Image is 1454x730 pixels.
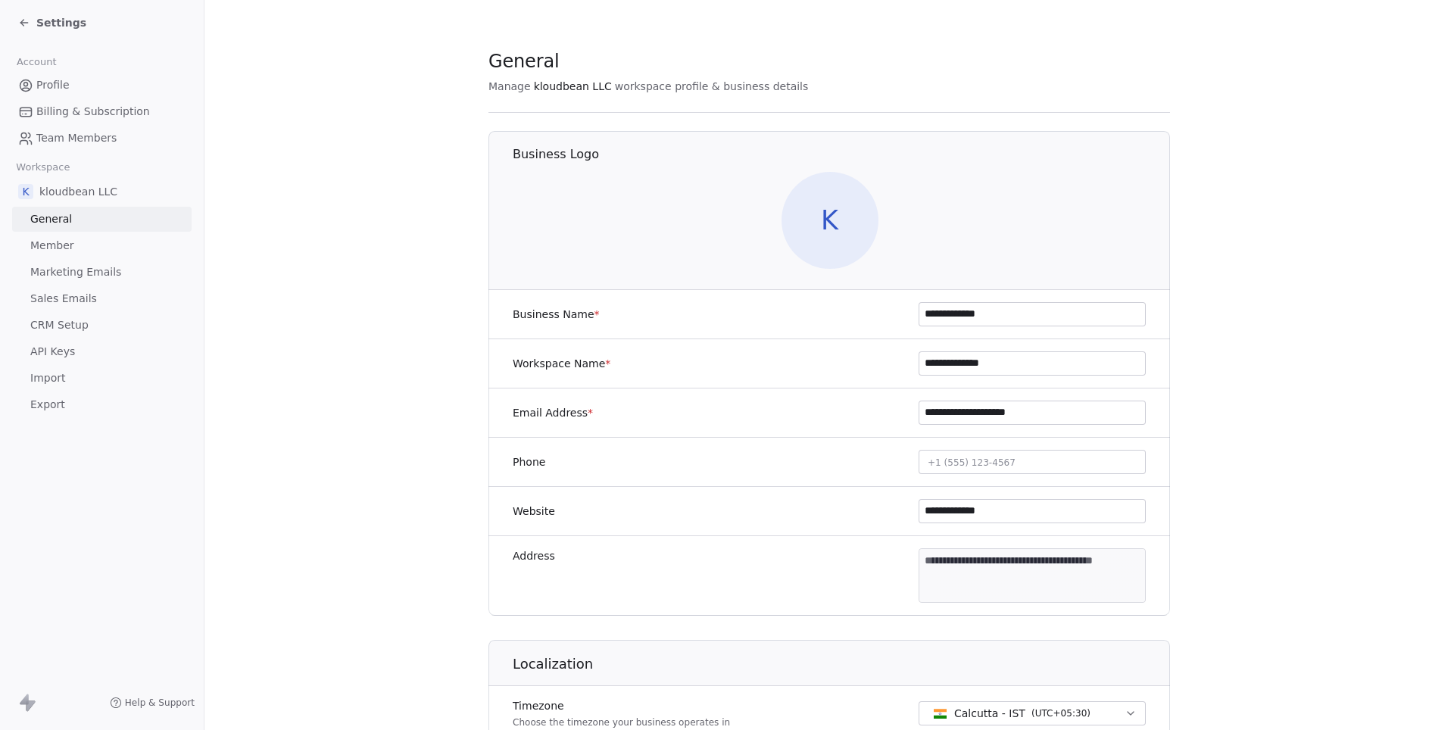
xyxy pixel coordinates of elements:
[513,146,1171,163] h1: Business Logo
[488,79,531,94] span: Manage
[12,260,192,285] a: Marketing Emails
[513,655,1171,673] h1: Localization
[12,392,192,417] a: Export
[513,504,555,519] label: Website
[36,104,150,120] span: Billing & Subscription
[513,307,600,322] label: Business Name
[12,366,192,391] a: Import
[12,313,192,338] a: CRM Setup
[10,51,63,73] span: Account
[39,184,117,199] span: kloudbean LLC
[10,156,76,179] span: Workspace
[488,50,560,73] span: General
[12,233,192,258] a: Member
[12,286,192,311] a: Sales Emails
[18,15,86,30] a: Settings
[513,356,610,371] label: Workspace Name
[30,344,75,360] span: API Keys
[615,79,809,94] span: workspace profile & business details
[30,264,121,280] span: Marketing Emails
[513,698,730,713] label: Timezone
[36,130,117,146] span: Team Members
[30,397,65,413] span: Export
[534,79,612,94] span: kloudbean LLC
[30,370,65,386] span: Import
[513,454,545,470] label: Phone
[36,77,70,93] span: Profile
[12,73,192,98] a: Profile
[12,339,192,364] a: API Keys
[513,405,593,420] label: Email Address
[919,450,1146,474] button: +1 (555) 123-4567
[18,184,33,199] span: k
[782,172,878,269] span: K
[36,15,86,30] span: Settings
[513,548,555,563] label: Address
[928,457,1016,468] span: +1 (555) 123-4567
[125,697,195,709] span: Help & Support
[954,706,1025,721] span: Calcutta - IST
[30,238,74,254] span: Member
[30,317,89,333] span: CRM Setup
[12,126,192,151] a: Team Members
[110,697,195,709] a: Help & Support
[513,716,730,728] p: Choose the timezone your business operates in
[1031,707,1090,720] span: ( UTC+05:30 )
[30,211,72,227] span: General
[30,291,97,307] span: Sales Emails
[12,207,192,232] a: General
[919,701,1146,725] button: Calcutta - IST(UTC+05:30)
[12,99,192,124] a: Billing & Subscription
